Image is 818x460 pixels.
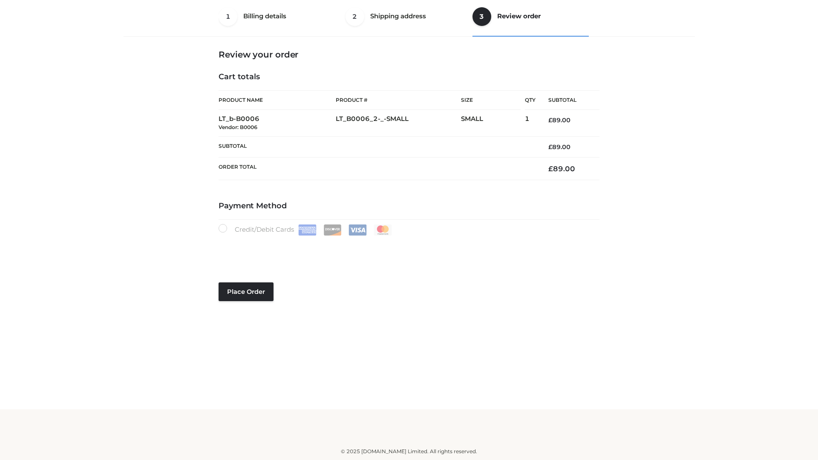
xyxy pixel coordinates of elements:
img: Visa [349,224,367,236]
th: Subtotal [536,91,599,110]
bdi: 89.00 [548,116,570,124]
span: £ [548,116,552,124]
img: Discover [323,224,342,236]
span: £ [548,143,552,151]
th: Product Name [219,90,336,110]
th: Size [461,91,521,110]
th: Product # [336,90,461,110]
small: Vendor: B0006 [219,124,257,130]
td: 1 [525,110,536,137]
bdi: 89.00 [548,164,575,173]
td: SMALL [461,110,525,137]
h3: Review your order [219,49,599,60]
h4: Payment Method [219,201,599,211]
h4: Cart totals [219,72,599,82]
img: Mastercard [374,224,392,236]
label: Credit/Debit Cards [219,224,393,236]
span: £ [548,164,553,173]
th: Order Total [219,158,536,180]
iframe: Secure payment input frame [217,234,598,265]
button: Place order [219,282,274,301]
td: LT_B0006_2-_-SMALL [336,110,461,137]
td: LT_b-B0006 [219,110,336,137]
img: Amex [298,224,317,236]
th: Qty [525,90,536,110]
th: Subtotal [219,136,536,157]
div: © 2025 [DOMAIN_NAME] Limited. All rights reserved. [127,447,691,456]
bdi: 89.00 [548,143,570,151]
